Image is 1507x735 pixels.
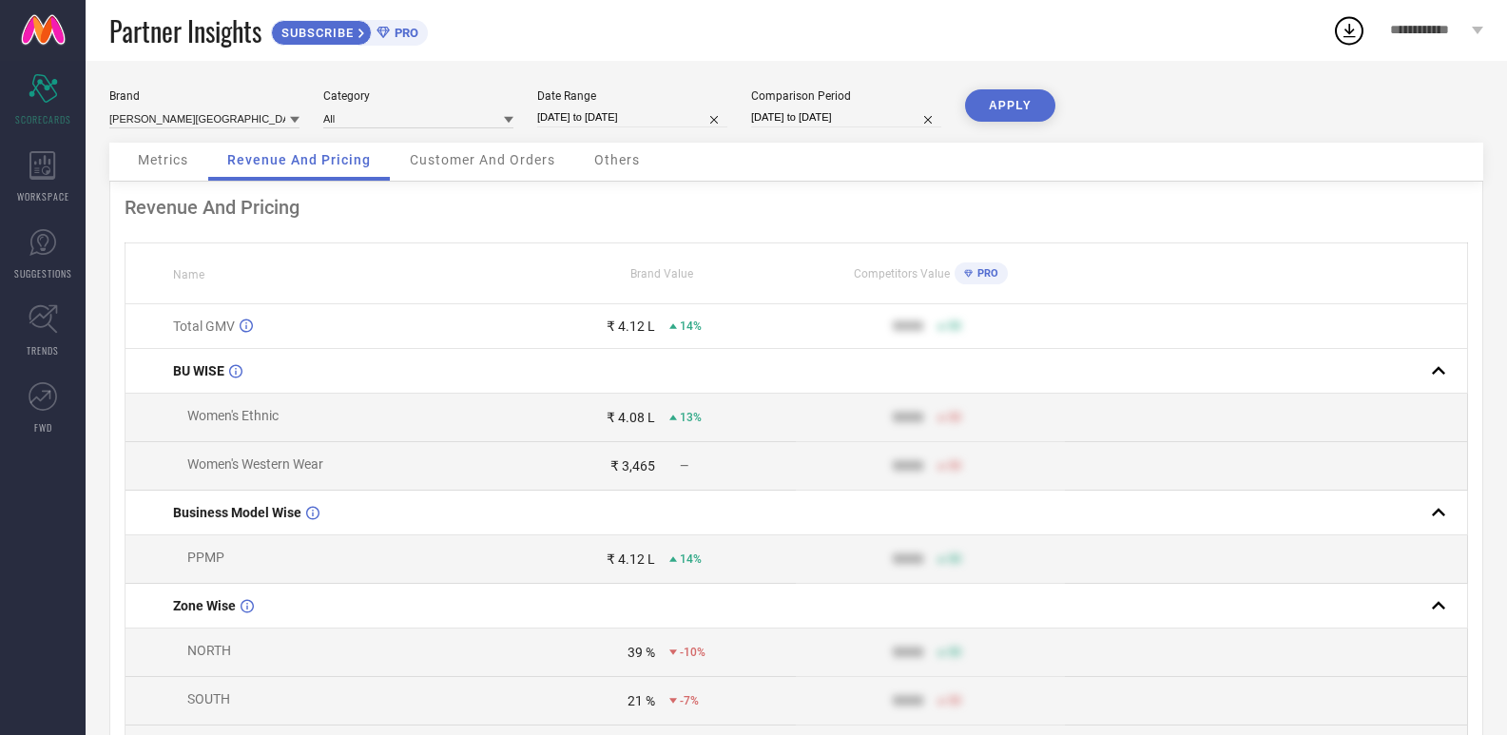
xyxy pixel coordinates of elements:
span: 14% [680,552,702,566]
span: 14% [680,319,702,333]
span: SUBSCRIBE [272,26,358,40]
div: ₹ 3,465 [610,458,655,474]
span: -10% [680,646,705,659]
div: Open download list [1332,13,1366,48]
a: SUBSCRIBEPRO [271,15,428,46]
span: — [680,459,688,473]
span: SCORECARDS [15,112,71,126]
span: SUGGESTIONS [14,266,72,280]
div: Comparison Period [751,89,941,103]
span: PRO [973,267,998,280]
div: ₹ 4.08 L [607,410,655,425]
div: Brand [109,89,299,103]
div: Date Range [537,89,727,103]
div: 9999 [893,693,923,708]
span: Total GMV [173,319,235,334]
span: 50 [948,646,961,659]
span: -7% [680,694,699,707]
span: NORTH [187,643,231,658]
span: Women's Western Wear [187,456,323,472]
div: ₹ 4.12 L [607,319,655,334]
span: 13% [680,411,702,424]
span: Zone Wise [173,598,236,613]
span: Women's Ethnic [187,408,279,423]
span: FWD [34,420,52,435]
div: 9999 [893,458,923,474]
span: Brand Value [630,267,693,280]
div: 9999 [893,410,923,425]
div: Category [323,89,513,103]
div: 9999 [893,551,923,567]
div: 9999 [893,645,923,660]
span: 50 [948,694,961,707]
span: Partner Insights [109,11,261,50]
span: BU WISE [173,363,224,378]
span: 50 [948,319,961,333]
span: Name [173,268,204,281]
span: TRENDS [27,343,59,358]
span: 50 [948,552,961,566]
div: 9999 [893,319,923,334]
input: Select date range [537,107,727,127]
span: Others [594,152,640,167]
span: SOUTH [187,691,230,706]
div: 21 % [628,693,655,708]
span: Customer And Orders [410,152,555,167]
span: Revenue And Pricing [227,152,371,167]
span: WORKSPACE [17,189,69,203]
div: Revenue And Pricing [125,196,1468,219]
span: Business Model Wise [173,505,301,520]
span: 50 [948,459,961,473]
span: 50 [948,411,961,424]
input: Select comparison period [751,107,941,127]
span: PPMP [187,550,224,565]
div: 39 % [628,645,655,660]
button: APPLY [965,89,1055,122]
span: Metrics [138,152,188,167]
span: Competitors Value [854,267,950,280]
div: ₹ 4.12 L [607,551,655,567]
span: PRO [390,26,418,40]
